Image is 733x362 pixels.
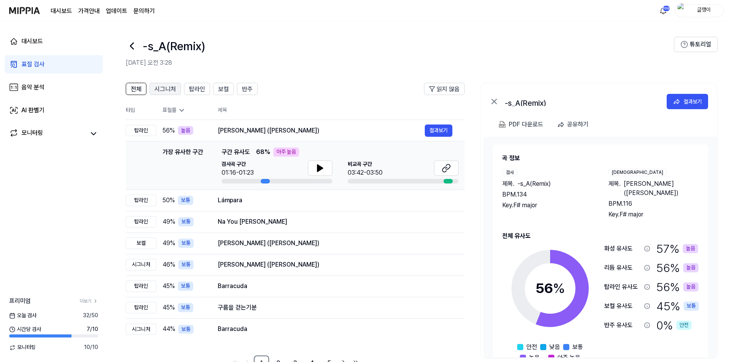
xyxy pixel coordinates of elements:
[218,217,452,226] div: Na You [PERSON_NAME]
[178,303,193,312] div: 보통
[502,201,593,210] div: Key. F# major
[126,216,156,228] div: 탑라인
[502,190,593,199] div: BPM. 134
[608,210,699,219] div: Key. F# major
[126,101,156,120] th: 타입
[5,32,103,51] a: 대시보드
[218,85,229,94] span: 보컬
[667,94,708,109] button: 결과보기
[84,344,98,351] span: 10 / 10
[78,7,100,16] button: 가격안내
[150,83,181,95] button: 시그니처
[9,344,36,351] span: 모니터링
[222,147,250,157] span: 구간 유사도
[604,301,641,311] div: 보컬 유사도
[657,5,669,17] button: 알림106
[222,168,254,177] div: 01:16-01:23
[505,97,658,106] div: -s_A(Remix)
[9,326,41,333] span: 시간당 검사
[518,179,551,188] span: -s_A(Remix)
[126,83,146,95] button: 전체
[5,55,103,74] a: 표절 검사
[683,244,698,253] div: 높음
[502,169,518,176] div: 검사
[656,260,698,276] div: 56 %
[106,7,127,16] a: 업데이트
[549,342,560,352] span: 낮음
[604,263,641,272] div: 리듬 유사도
[662,5,670,11] div: 106
[131,85,141,94] span: 전체
[178,126,193,135] div: 높음
[502,179,514,188] span: 제목 .
[126,324,156,335] div: 시그니처
[656,298,699,314] div: 45 %
[424,83,465,95] button: 읽지 않음
[237,83,258,95] button: 반주
[87,326,98,333] span: 7 / 10
[178,239,194,248] div: 보통
[21,37,43,46] div: 대시보드
[178,325,194,334] div: 보통
[213,83,234,95] button: 보컬
[689,6,719,15] div: 글쟁이
[677,3,687,18] img: profile
[348,168,383,177] div: 03:42-03:50
[9,312,36,319] span: 오늘 검사
[554,117,595,132] button: 공유하기
[425,124,452,137] button: 결과보기
[178,282,193,291] div: 보통
[218,196,452,205] div: Lámpara
[536,278,565,299] div: 56
[553,280,565,296] span: %
[163,126,175,135] span: 56 %
[163,282,175,291] span: 45 %
[5,101,103,120] a: AI 판별기
[126,259,156,270] div: 시그니처
[21,106,44,115] div: AI 판별기
[133,7,155,16] a: 문의하기
[83,312,98,319] span: 32 / 50
[218,303,452,312] div: 구름을 걷는기분
[126,125,156,136] div: 탑라인
[51,7,72,16] a: 대시보드
[604,321,641,330] div: 반주 유사도
[154,85,176,94] span: 시그니처
[163,217,175,226] span: 49 %
[163,324,175,334] span: 44 %
[218,282,452,291] div: Barracuda
[126,195,156,206] div: 탑라인
[499,121,506,128] img: PDF Download
[608,199,699,208] div: BPM. 116
[143,38,205,54] h1: -s_A(Remix)
[126,302,156,313] div: 탑라인
[163,260,175,269] span: 46 %
[659,6,668,15] img: 알림
[437,85,460,94] span: 읽지 않음
[484,137,717,357] a: 곡 정보검사제목.-s_A(Remix)BPM.134Key.F# major[DEMOGRAPHIC_DATA]제목.[PERSON_NAME] ([PERSON_NAME])BPM.116K...
[526,342,537,352] span: 안전
[676,321,692,330] div: 안전
[608,169,667,176] div: [DEMOGRAPHIC_DATA]
[184,83,210,95] button: 탑라인
[189,85,205,94] span: 탑라인
[348,161,383,168] span: 비교곡 구간
[604,282,641,292] div: 탑라인 유사도
[21,60,44,69] div: 표절 검사
[218,260,452,269] div: [PERSON_NAME] ([PERSON_NAME])
[683,263,698,272] div: 높음
[163,239,175,248] span: 49 %
[222,161,254,168] span: 검사곡 구간
[497,117,545,132] button: PDF 다운로드
[163,147,203,183] div: 가장 유사한 구간
[126,280,156,292] div: 탑라인
[126,58,674,67] h2: [DATE] 오전 3:28
[218,239,452,248] div: [PERSON_NAME] ([PERSON_NAME])
[163,106,205,114] div: 표절률
[509,120,543,129] div: PDF 다운로드
[80,298,98,305] a: 더보기
[21,83,44,92] div: 음악 분석
[656,279,698,295] div: 56 %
